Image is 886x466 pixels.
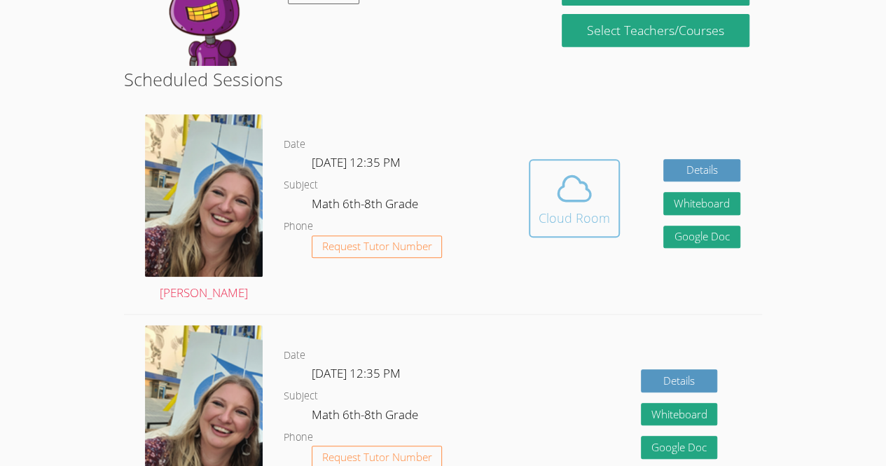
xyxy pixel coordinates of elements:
[322,241,432,252] span: Request Tutor Number
[539,208,610,228] div: Cloud Room
[145,114,263,303] a: [PERSON_NAME]
[284,218,313,235] dt: Phone
[145,114,263,277] img: sarah.png
[641,436,718,459] a: Google Doc
[663,159,740,182] a: Details
[284,347,305,364] dt: Date
[312,235,443,259] button: Request Tutor Number
[322,452,432,462] span: Request Tutor Number
[663,226,740,249] a: Google Doc
[312,405,421,429] dd: Math 6th-8th Grade
[562,14,749,47] a: Select Teachers/Courses
[663,192,740,215] button: Whiteboard
[284,388,318,405] dt: Subject
[529,159,620,238] button: Cloud Room
[312,194,421,218] dd: Math 6th-8th Grade
[641,403,718,426] button: Whiteboard
[284,429,313,446] dt: Phone
[312,154,401,170] span: [DATE] 12:35 PM
[284,136,305,153] dt: Date
[641,369,718,392] a: Details
[312,365,401,381] span: [DATE] 12:35 PM
[124,66,762,92] h2: Scheduled Sessions
[284,177,318,194] dt: Subject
